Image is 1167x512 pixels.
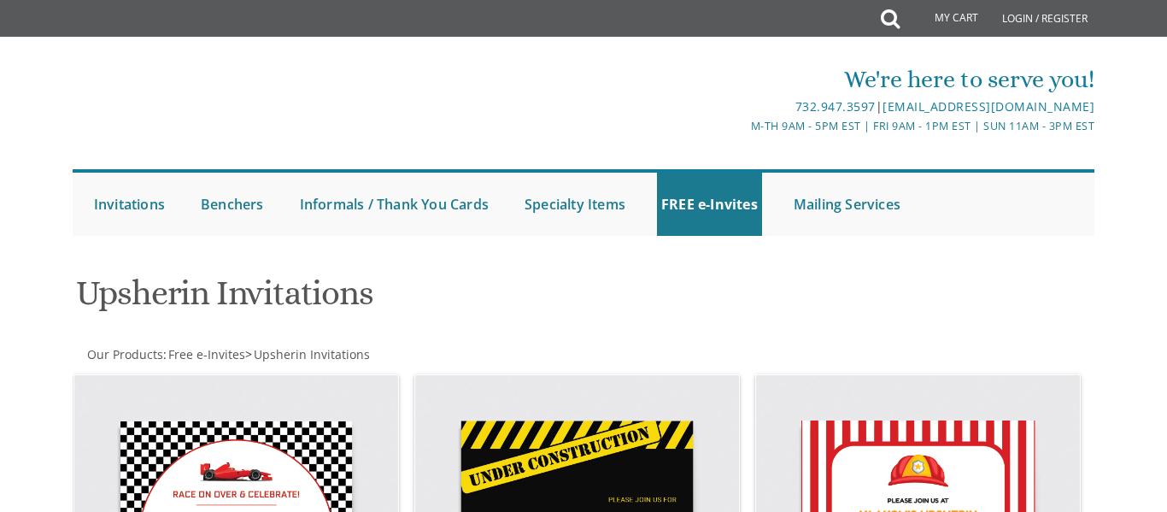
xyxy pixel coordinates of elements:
[898,2,990,36] a: My Cart
[414,62,1095,97] div: We're here to serve you!
[296,173,493,236] a: Informals / Thank You Cards
[657,173,762,236] a: FREE e-Invites
[196,173,268,236] a: Benchers
[789,173,905,236] a: Mailing Services
[883,98,1094,115] a: [EMAIL_ADDRESS][DOMAIN_NAME]
[520,173,630,236] a: Specialty Items
[73,346,583,363] div: :
[167,346,245,362] a: Free e-Invites
[90,173,169,236] a: Invitations
[414,117,1095,135] div: M-Th 9am - 5pm EST | Fri 9am - 1pm EST | Sun 11am - 3pm EST
[245,346,370,362] span: >
[85,346,163,362] a: Our Products
[414,97,1095,117] div: |
[795,98,876,115] a: 732.947.3597
[254,346,370,362] span: Upsherin Invitations
[252,346,370,362] a: Upsherin Invitations
[76,274,745,325] h1: Upsherin Invitations
[168,346,245,362] span: Free e-Invites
